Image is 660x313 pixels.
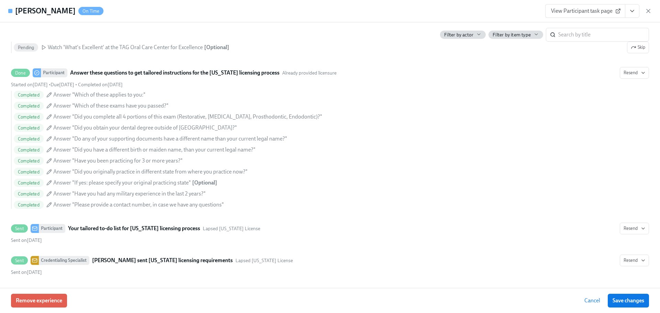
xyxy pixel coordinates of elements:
[48,44,203,51] span: Watch 'What's Excellent' at the TAG Oral Care Center for Excellence
[53,201,224,209] span: Answer "Please provide a contact number, in case we have any questions"
[53,168,247,176] span: Answer "Did you originally practice in different state from where you practice now?"
[11,81,123,88] div: • •
[625,4,639,18] button: View task page
[620,67,649,79] button: DoneParticipantAnswer these questions to get tailored instructions for the [US_STATE] licensing p...
[440,31,486,39] button: Filter by actor
[14,125,44,131] span: Completed
[14,136,44,142] span: Completed
[14,158,44,164] span: Completed
[624,69,645,76] span: Resend
[11,226,28,231] span: Sent
[14,114,44,120] span: Completed
[620,223,649,234] button: SentParticipantYour tailored to-do list for [US_STATE] licensing processLapsed [US_STATE] License...
[613,297,644,304] span: Save changes
[580,294,605,308] button: Cancel
[14,169,44,175] span: Completed
[14,180,44,186] span: Completed
[620,255,649,266] button: SentCredentialing Specialist[PERSON_NAME] sent [US_STATE] licensing requirementsLapsed [US_STATE]...
[53,91,145,99] span: Answer "Which of these applies to you:"
[68,224,200,233] strong: Your tailored to-do list for [US_STATE] licensing process
[624,225,645,232] span: Resend
[78,9,103,14] span: On Time
[204,44,229,51] div: [ Optional ]
[53,113,322,121] span: Answer "Did you complete all 4 portions of this exam (Restorative, [MEDICAL_DATA], Prosthodontic,...
[584,297,600,304] span: Cancel
[14,103,44,109] span: Completed
[11,258,28,263] span: Sent
[78,82,123,88] span: Sunday, October 5th 2025, 10:42 pm
[11,269,42,275] span: Sunday, October 5th 2025, 10:42 pm
[558,28,649,42] input: Search by title
[70,69,279,77] strong: Answer these questions to get tailored instructions for the [US_STATE] licensing process
[11,82,48,88] span: Thursday, October 2nd 2025, 1:01 pm
[16,297,62,304] span: Remove experience
[203,225,260,232] span: This message uses the "Lapsed Illinois License" audience
[51,82,74,88] span: Saturday, October 4th 2025, 1:00 pm
[53,102,168,110] span: Answer "Which of these exams have you passed?"
[11,294,67,308] button: Remove experience
[551,8,619,14] span: View Participant task page
[14,202,44,208] span: Completed
[235,257,293,264] span: This message uses the "Lapsed Illinois License" audience
[39,224,65,233] div: Participant
[53,135,287,143] span: Answer "Do any of your supporting documents have a different name than your current legal name?"
[11,237,42,243] span: Sunday, October 5th 2025, 10:42 pm
[14,92,44,98] span: Completed
[192,179,217,187] div: [ Optional ]
[92,256,233,265] strong: [PERSON_NAME] sent [US_STATE] licensing requirements
[14,45,38,50] span: Pending
[282,70,337,76] span: This task uses the "Already provided licensure" audience
[14,191,44,197] span: Completed
[14,147,44,153] span: Completed
[545,4,625,18] a: View Participant task page
[53,157,183,165] span: Answer "Have you been practicing for 3 or more years?"
[53,179,191,187] span: Answer "If yes: please specify your original practicing state"
[488,31,543,39] button: Filter by item type
[11,70,30,76] span: Done
[608,294,649,308] button: Save changes
[624,257,645,264] span: Resend
[53,146,255,154] span: Answer "Did you have a different birth or maiden name, than your current legal name?"
[631,44,645,51] span: Skip
[444,32,473,38] span: Filter by actor
[53,190,206,198] span: Answer "Have you had any military experience in the last 2 years?"
[627,42,649,53] button: To DoParticipantCheck out this video to learn more about the OCCResendSkipStarted on[DATE] •Due[D...
[15,6,76,16] h4: [PERSON_NAME]
[41,68,67,77] div: Participant
[39,256,89,265] div: Credentialing Specialist
[53,124,237,132] span: Answer "Did you obtain your dental degree outside of [GEOGRAPHIC_DATA]?"
[493,32,531,38] span: Filter by item type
